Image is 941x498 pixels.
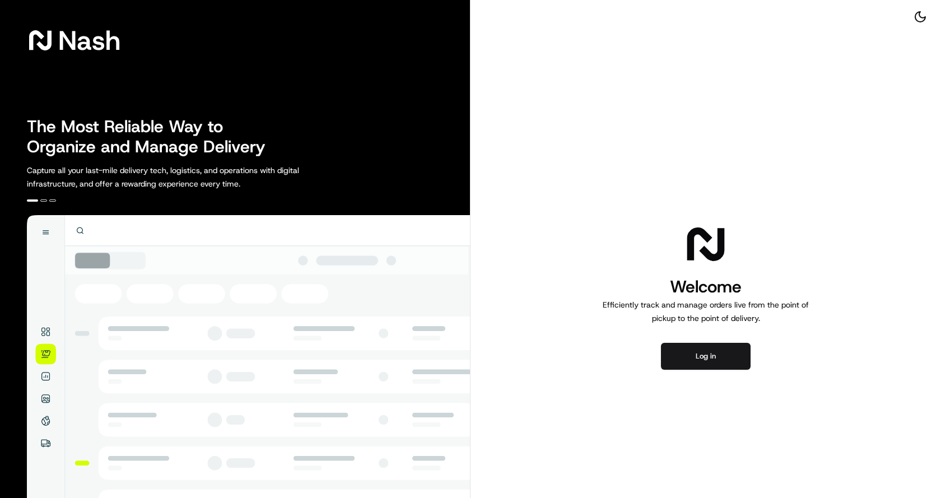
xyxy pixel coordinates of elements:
[598,298,813,325] p: Efficiently track and manage orders live from the point of pickup to the point of delivery.
[27,117,278,157] h2: The Most Reliable Way to Organize and Manage Delivery
[58,29,120,52] span: Nash
[661,343,751,370] button: Log in
[598,276,813,298] h1: Welcome
[27,164,350,190] p: Capture all your last-mile delivery tech, logistics, and operations with digital infrastructure, ...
